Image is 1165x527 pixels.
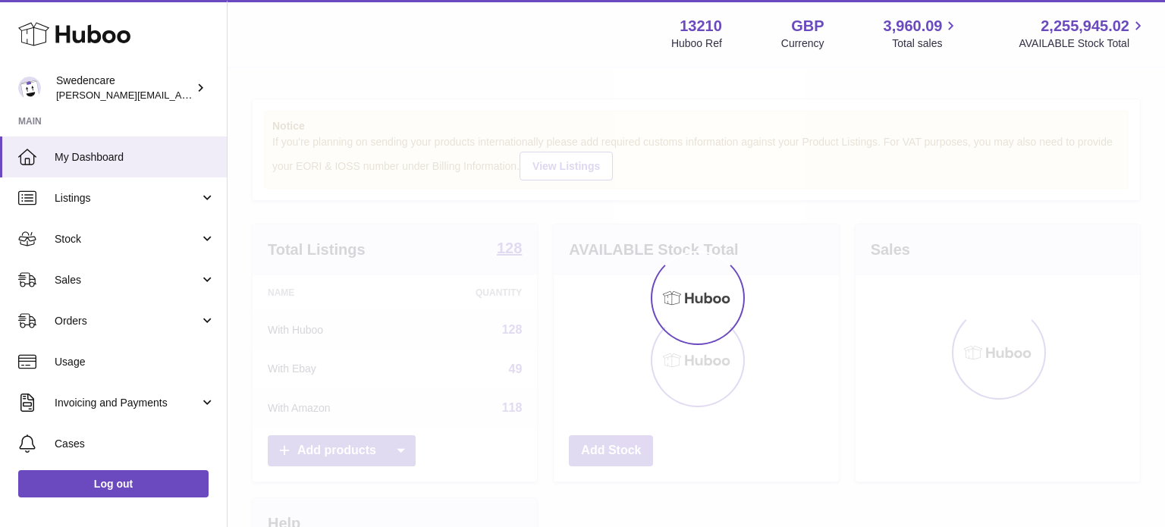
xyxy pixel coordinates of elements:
span: Stock [55,232,199,246]
a: 2,255,945.02 AVAILABLE Stock Total [1019,16,1147,51]
span: Cases [55,437,215,451]
div: Huboo Ref [671,36,722,51]
span: AVAILABLE Stock Total [1019,36,1147,51]
span: Orders [55,314,199,328]
a: Log out [18,470,209,497]
span: Listings [55,191,199,205]
strong: 13210 [680,16,722,36]
strong: GBP [791,16,824,36]
span: Sales [55,273,199,287]
div: Currency [781,36,824,51]
a: 3,960.09 Total sales [884,16,960,51]
span: Total sales [892,36,959,51]
span: Usage [55,355,215,369]
img: rebecca.fall@swedencare.co.uk [18,77,41,99]
span: 3,960.09 [884,16,943,36]
span: Invoicing and Payments [55,396,199,410]
span: [PERSON_NAME][EMAIL_ADDRESS][DOMAIN_NAME] [56,89,304,101]
div: Swedencare [56,74,193,102]
span: My Dashboard [55,150,215,165]
span: 2,255,945.02 [1041,16,1129,36]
